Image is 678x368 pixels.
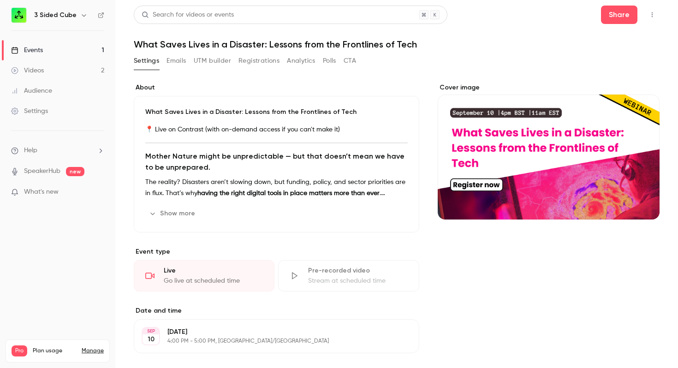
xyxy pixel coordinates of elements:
[134,53,159,68] button: Settings
[145,206,201,221] button: Show more
[167,53,186,68] button: Emails
[167,327,370,337] p: [DATE]
[308,266,407,275] div: Pre-recorded video
[344,53,356,68] button: CTA
[287,53,315,68] button: Analytics
[11,146,104,155] li: help-dropdown-opener
[24,166,60,176] a: SpeakerHub
[82,347,104,355] a: Manage
[134,247,419,256] p: Event type
[143,328,159,334] div: SEP
[167,338,370,345] p: 4:00 PM - 5:00 PM, [GEOGRAPHIC_DATA]/[GEOGRAPHIC_DATA]
[134,83,419,92] label: About
[24,146,37,155] span: Help
[308,276,407,285] div: Stream at scheduled time
[142,10,234,20] div: Search for videos or events
[12,345,27,356] span: Pro
[145,124,408,135] p: 📍 Live on Contrast (with on-demand access if you can't make it)
[438,83,660,220] section: Cover image
[134,260,274,291] div: LiveGo live at scheduled time
[148,335,155,344] p: 10
[134,306,419,315] label: Date and time
[24,187,59,197] span: What's new
[11,107,48,116] div: Settings
[134,39,660,50] h1: What Saves Lives in a Disaster: Lessons from the Frontlines of Tech
[12,8,26,23] img: 3 Sided Cube
[145,152,404,172] strong: Mother Nature might be unpredictable — but that doesn’t mean we have to be unprepared.
[11,46,43,55] div: Events
[11,66,44,75] div: Videos
[278,260,419,291] div: Pre-recorded videoStream at scheduled time
[145,107,408,117] p: What Saves Lives in a Disaster: Lessons from the Frontlines of Tech
[11,86,52,95] div: Audience
[438,83,660,92] label: Cover image
[197,190,380,196] strong: having the right digital tools in place matters more than ever
[194,53,231,68] button: UTM builder
[238,53,280,68] button: Registrations
[164,266,263,275] div: Live
[66,167,84,176] span: new
[323,53,336,68] button: Polls
[34,11,77,20] h6: 3 Sided Cube
[601,6,637,24] button: Share
[145,177,408,199] p: The reality? Disasters aren’t slowing down, but funding, policy, and sector priorities are in flu...
[33,347,76,355] span: Plan usage
[164,276,263,285] div: Go live at scheduled time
